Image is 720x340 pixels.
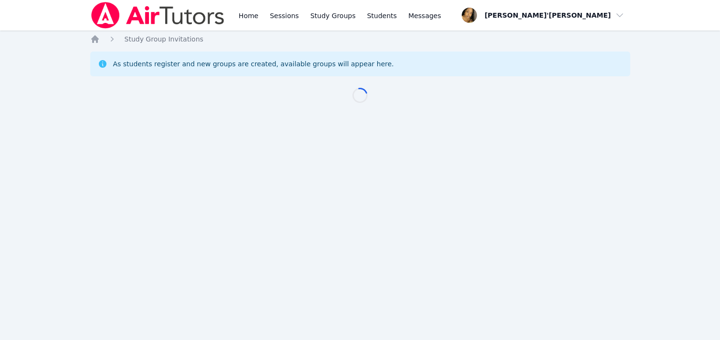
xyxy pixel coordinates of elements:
a: Study Group Invitations [125,34,203,44]
span: Messages [408,11,441,21]
nav: Breadcrumb [90,34,630,44]
div: As students register and new groups are created, available groups will appear here. [113,59,394,69]
span: Study Group Invitations [125,35,203,43]
img: Air Tutors [90,2,225,29]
